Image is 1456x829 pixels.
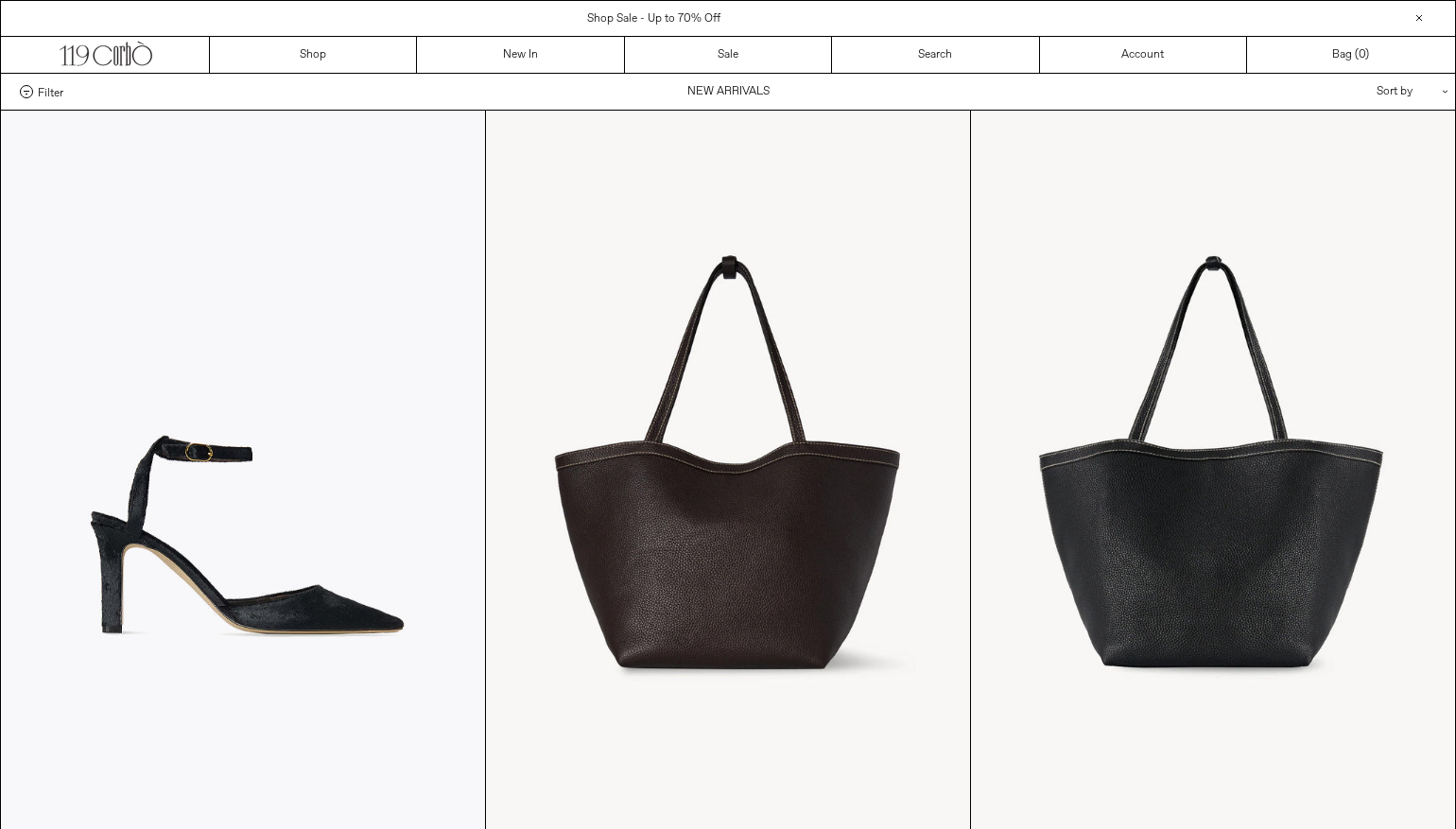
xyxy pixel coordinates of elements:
span: Filter [38,85,63,98]
a: Account [1040,37,1247,73]
a: Shop [210,37,417,73]
span: 0 [1359,47,1365,62]
a: Shop Sale - Up to 70% Off [587,11,720,26]
span: ) [1359,46,1369,63]
a: Sale [625,37,832,73]
a: Search [832,37,1039,73]
a: Bag () [1247,37,1454,73]
a: New In [417,37,624,73]
div: Sort by [1266,74,1436,110]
